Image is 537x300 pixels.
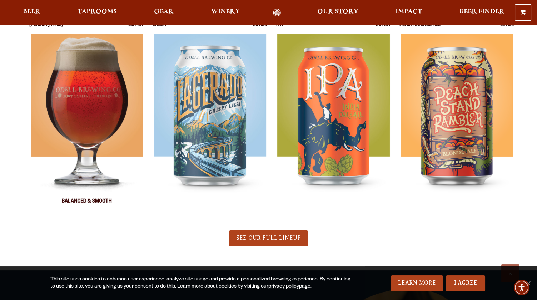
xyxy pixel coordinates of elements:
[229,230,308,246] a: SEE OUR FULL LINEUP
[313,9,363,16] a: Our Story
[317,9,358,15] span: Our Story
[401,34,513,212] img: Peach Stand Rambler
[29,10,144,212] a: 90 Shilling Ale [PERSON_NAME] 5.3 ABV 90 Shilling Ale 90 Shilling Ale
[399,22,441,34] p: Peach Blonde Ale
[264,9,290,16] a: Odell Home
[399,10,514,212] a: Peach Stand Rambler Peach Blonde Ale 5.1 ABV Peach Stand Rambler Peach Stand Rambler
[268,284,299,290] a: privacy policy
[29,22,63,34] p: [PERSON_NAME]
[50,276,351,290] div: This site uses cookies to enhance user experience, analyze site usage and provide a personalized ...
[154,34,266,212] img: Lagerado
[73,9,121,16] a: Taprooms
[149,9,178,16] a: Gear
[391,9,427,16] a: Impact
[454,9,509,16] a: Beer Finder
[207,9,244,16] a: Winery
[252,22,268,34] p: 4.5 ABV
[276,22,283,34] p: IPA
[391,275,443,291] a: Learn More
[23,9,40,15] span: Beer
[153,10,268,212] a: Lagerado Lager 4.5 ABV Lagerado Lagerado
[459,9,504,15] span: Beer Finder
[446,275,485,291] a: I Agree
[396,9,422,15] span: Impact
[501,264,519,282] a: Scroll to top
[514,280,529,295] div: Accessibility Menu
[276,10,391,212] a: IPA IPA 7.0 ABV IPA IPA
[78,9,117,15] span: Taprooms
[236,235,301,241] span: SEE OUR FULL LINEUP
[154,9,174,15] span: Gear
[500,22,514,34] p: 5.1 ABV
[375,22,391,34] p: 7.0 ABV
[153,22,166,34] p: Lager
[30,34,143,212] img: 90 Shilling Ale
[128,22,144,34] p: 5.3 ABV
[211,9,240,15] span: Winery
[18,9,45,16] a: Beer
[277,34,389,212] img: IPA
